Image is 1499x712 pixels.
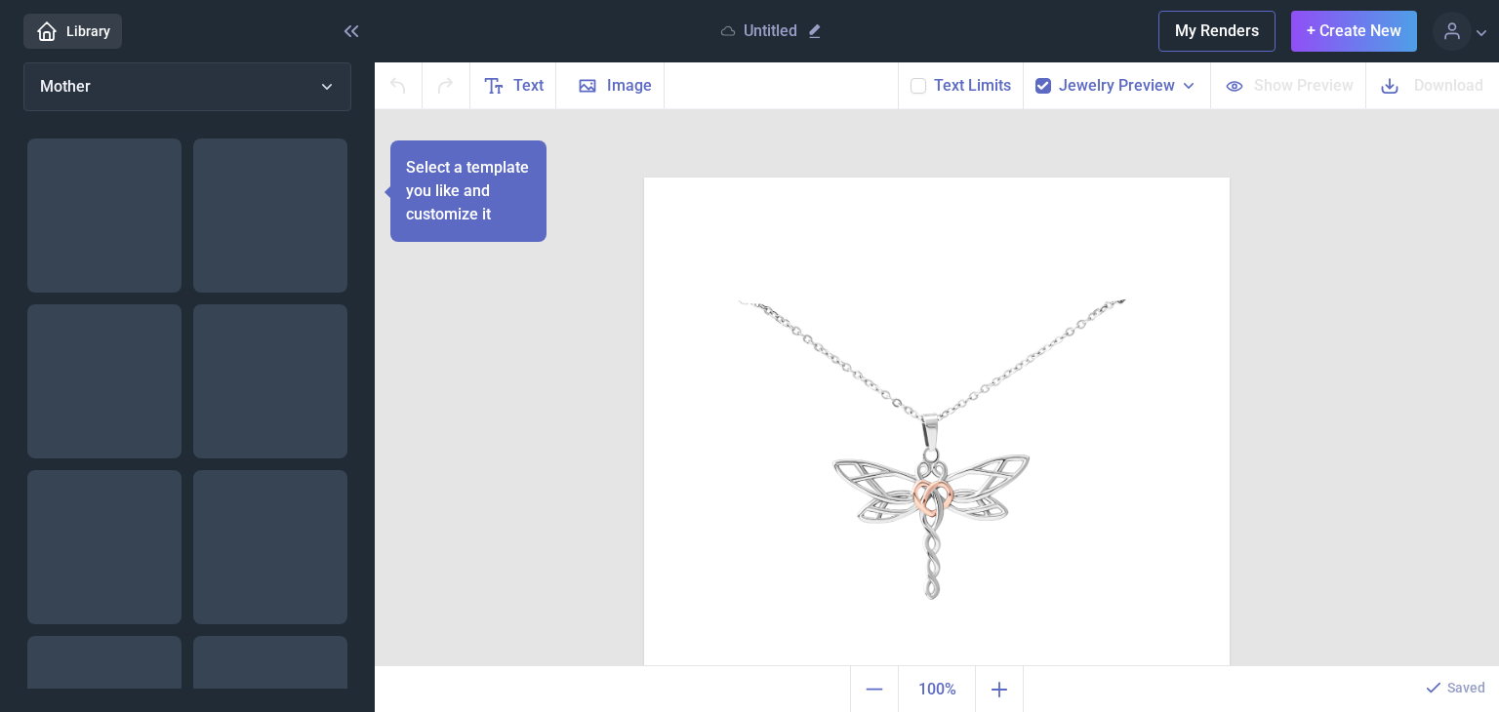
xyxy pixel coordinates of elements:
img: Mother is someone you laugh with [27,304,182,458]
p: Saved [1447,678,1485,697]
button: Zoom in [976,666,1024,712]
span: Jewelry Preview [1059,74,1175,98]
button: + Create New [1291,11,1417,52]
img: Thanks mom, for gifting me life [193,138,347,293]
span: 100% [903,670,971,709]
p: Untitled [744,21,797,41]
button: My Renders [1158,11,1276,52]
img: Mom - I'm assured of your love [193,470,347,624]
button: Text [470,62,556,108]
button: Image [556,62,665,108]
button: Show Preview [1210,62,1365,108]
span: Mother [40,77,91,96]
img: Message Card Mother day [27,470,182,624]
p: Select a template you like and customize it [406,156,531,226]
button: Download [1365,62,1499,108]
button: Zoom out [850,666,898,712]
button: Jewelry Preview [1059,74,1198,98]
span: Download [1414,74,1483,97]
img: Mama was my greatest teacher [27,138,182,293]
span: Text [513,74,544,98]
button: Mother [23,62,351,111]
span: Image [607,74,652,98]
button: Text Limits [934,74,1011,98]
button: Undo [375,62,423,108]
img: Dear Mom I love you so much [193,304,347,458]
span: Show Preview [1254,74,1354,97]
button: Redo [423,62,470,108]
button: Actual size [898,666,976,712]
a: Library [23,14,122,49]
